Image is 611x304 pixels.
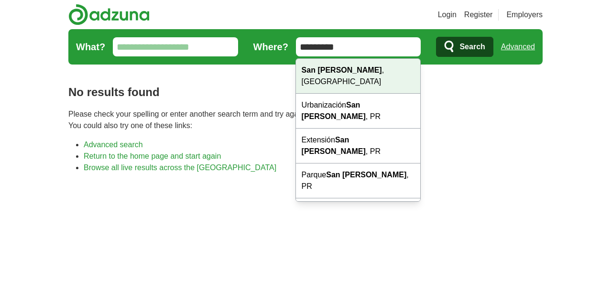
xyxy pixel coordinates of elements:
[84,152,221,160] a: Return to the home page and start again
[302,66,382,74] strong: San [PERSON_NAME]
[296,198,420,233] div: [PERSON_NAME], [GEOGRAPHIC_DATA]
[464,9,493,21] a: Register
[436,37,493,57] button: Search
[68,4,150,25] img: Adzuna logo
[501,37,535,56] a: Advanced
[253,40,288,54] label: Where?
[326,171,406,179] strong: San [PERSON_NAME]
[296,59,420,94] div: , [GEOGRAPHIC_DATA]
[459,37,485,56] span: Search
[68,84,543,101] h1: No results found
[84,141,143,149] a: Advanced search
[506,9,543,21] a: Employers
[296,163,420,198] div: Parque , PR
[296,129,420,163] div: Extensión , PR
[68,109,543,131] p: Please check your spelling or enter another search term and try again. You could also try one of ...
[84,163,276,172] a: Browse all live results across the [GEOGRAPHIC_DATA]
[438,9,457,21] a: Login
[296,94,420,129] div: Urbanización , PR
[76,40,105,54] label: What?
